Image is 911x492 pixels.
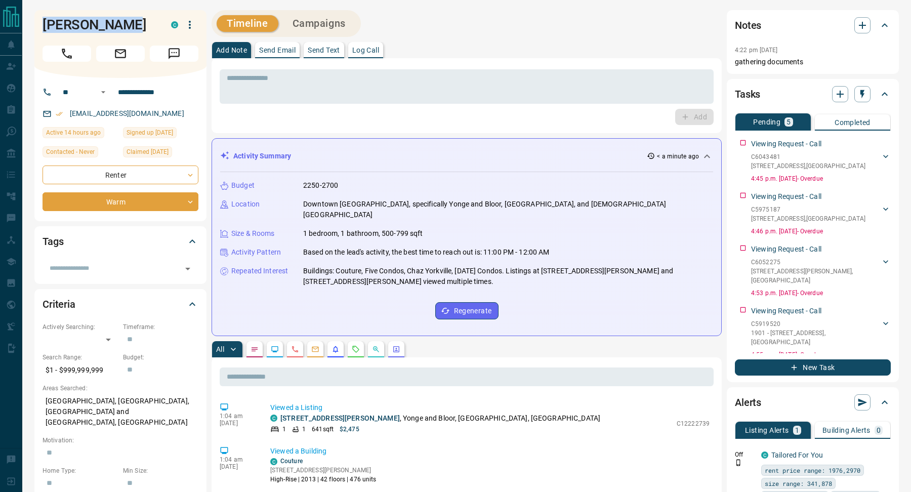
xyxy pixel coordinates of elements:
[271,345,279,353] svg: Lead Browsing Activity
[43,46,91,62] span: Call
[220,147,713,166] div: Activity Summary< a minute ago
[181,262,195,276] button: Open
[43,466,118,475] p: Home Type:
[735,394,761,411] h2: Alerts
[751,317,891,349] div: C59195201901 - [STREET_ADDRESS],[GEOGRAPHIC_DATA]
[251,345,259,353] svg: Notes
[303,199,713,220] p: Downtown [GEOGRAPHIC_DATA], specifically Yonge and Bloor, [GEOGRAPHIC_DATA], and [DEMOGRAPHIC_DAT...
[435,302,499,319] button: Regenerate
[765,478,832,488] span: size range: 341,878
[270,458,277,465] div: condos.ca
[735,459,742,466] svg: Push Notification Only
[43,296,75,312] h2: Criteria
[43,229,198,254] div: Tags
[43,192,198,211] div: Warm
[43,127,118,141] div: Mon Aug 18 2025
[43,17,156,33] h1: [PERSON_NAME]
[751,258,881,267] p: C6052275
[751,256,891,287] div: C6052275[STREET_ADDRESS][PERSON_NAME],[GEOGRAPHIC_DATA]
[751,227,891,236] p: 4:46 p.m. [DATE] - Overdue
[352,47,379,54] p: Log Call
[303,228,423,239] p: 1 bedroom, 1 bathroom, 500-799 sqft
[795,427,799,434] p: 1
[735,17,761,33] h2: Notes
[43,393,198,431] p: [GEOGRAPHIC_DATA], [GEOGRAPHIC_DATA], [GEOGRAPHIC_DATA] and [GEOGRAPHIC_DATA], [GEOGRAPHIC_DATA]
[123,322,198,332] p: Timeframe:
[233,151,291,161] p: Activity Summary
[282,15,356,32] button: Campaigns
[765,465,860,475] span: rent price range: 1976,2970
[280,413,600,424] p: , Yonge and Bloor, [GEOGRAPHIC_DATA], [GEOGRAPHIC_DATA]
[303,180,338,191] p: 2250-2700
[280,458,303,465] a: Couture
[352,345,360,353] svg: Requests
[657,152,699,161] p: < a minute ago
[751,289,891,298] p: 4:53 p.m. [DATE] - Overdue
[259,47,296,54] p: Send Email
[751,191,821,202] p: Viewing Request - Call
[270,466,377,475] p: [STREET_ADDRESS][PERSON_NAME]
[751,203,891,225] div: C5975187[STREET_ADDRESS],[GEOGRAPHIC_DATA]
[220,463,255,470] p: [DATE]
[735,47,778,54] p: 4:22 pm [DATE]
[216,47,247,54] p: Add Note
[216,346,224,353] p: All
[291,345,299,353] svg: Calls
[751,152,865,161] p: C6043481
[123,466,198,475] p: Min Size:
[751,244,821,255] p: Viewing Request - Call
[43,166,198,184] div: Renter
[171,21,178,28] div: condos.ca
[220,413,255,420] p: 1:04 am
[270,415,277,422] div: condos.ca
[677,419,710,428] p: C12222739
[302,425,306,434] p: 1
[282,425,286,434] p: 1
[97,86,109,98] button: Open
[280,414,400,422] a: [STREET_ADDRESS][PERSON_NAME]
[46,147,95,157] span: Contacted - Never
[753,118,780,126] p: Pending
[311,345,319,353] svg: Emails
[312,425,334,434] p: 641 sqft
[56,110,63,117] svg: Email Verified
[786,118,791,126] p: 5
[308,47,340,54] p: Send Text
[735,82,891,106] div: Tasks
[751,205,865,214] p: C5975187
[751,306,821,316] p: Viewing Request - Call
[43,436,198,445] p: Motivation:
[340,425,359,434] p: $2,475
[303,266,713,287] p: Buildings: Couture, Five Condos, Chaz Yorkville, [DATE] Condos. Listings at [STREET_ADDRESS][PERS...
[771,451,823,459] a: Tailored For You
[761,452,768,459] div: condos.ca
[231,266,288,276] p: Repeated Interest
[231,247,281,258] p: Activity Pattern
[217,15,278,32] button: Timeline
[751,161,865,171] p: [STREET_ADDRESS] , [GEOGRAPHIC_DATA]
[150,46,198,62] span: Message
[46,128,101,138] span: Active 14 hours ago
[751,139,821,149] p: Viewing Request - Call
[270,475,377,484] p: High-Rise | 2013 | 42 floors | 476 units
[303,247,550,258] p: Based on the lead's activity, the best time to reach out is: 11:00 PM - 12:00 AM
[96,46,145,62] span: Email
[392,345,400,353] svg: Agent Actions
[220,456,255,463] p: 1:04 am
[751,267,881,285] p: [STREET_ADDRESS][PERSON_NAME] , [GEOGRAPHIC_DATA]
[123,146,198,160] div: Thu Jan 19 2023
[735,390,891,415] div: Alerts
[751,150,891,173] div: C6043481[STREET_ADDRESS],[GEOGRAPHIC_DATA]
[735,13,891,37] div: Notes
[751,174,891,183] p: 4:45 p.m. [DATE] - Overdue
[43,233,63,250] h2: Tags
[751,350,891,359] p: 4:55 p.m. [DATE] - Overdue
[43,384,198,393] p: Areas Searched:
[735,450,755,459] p: Off
[751,319,881,329] p: C5919520
[123,127,198,141] div: Thu Jan 19 2023
[123,353,198,362] p: Budget:
[835,119,871,126] p: Completed
[127,147,169,157] span: Claimed [DATE]
[231,199,260,210] p: Location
